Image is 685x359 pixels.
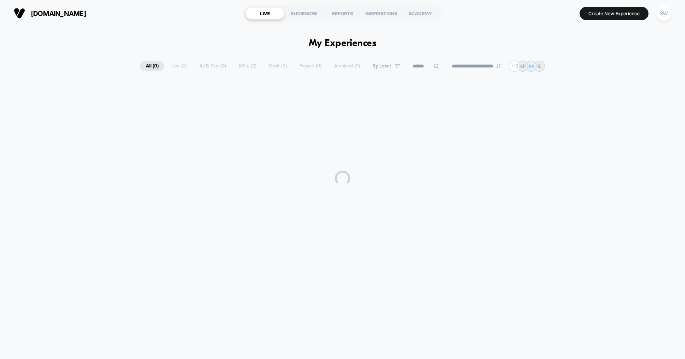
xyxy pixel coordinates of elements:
div: INSPIRATIONS [362,7,401,19]
div: ACADEMY [401,7,440,19]
button: Create New Experience [580,7,648,20]
p: AA [528,63,534,69]
div: LIVE [245,7,284,19]
div: + 15 [509,61,520,72]
h1: My Experiences [309,38,377,49]
div: SW [656,6,671,21]
span: [DOMAIN_NAME] [31,10,86,18]
p: IL [538,63,542,69]
p: AP [520,63,526,69]
button: [DOMAIN_NAME] [11,7,88,19]
img: Visually logo [14,8,25,19]
span: All ( 0 ) [140,61,164,71]
span: By Label [373,63,391,69]
div: AUDIENCES [284,7,323,19]
button: SW [654,6,674,21]
div: REPORTS [323,7,362,19]
img: end [496,64,501,68]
